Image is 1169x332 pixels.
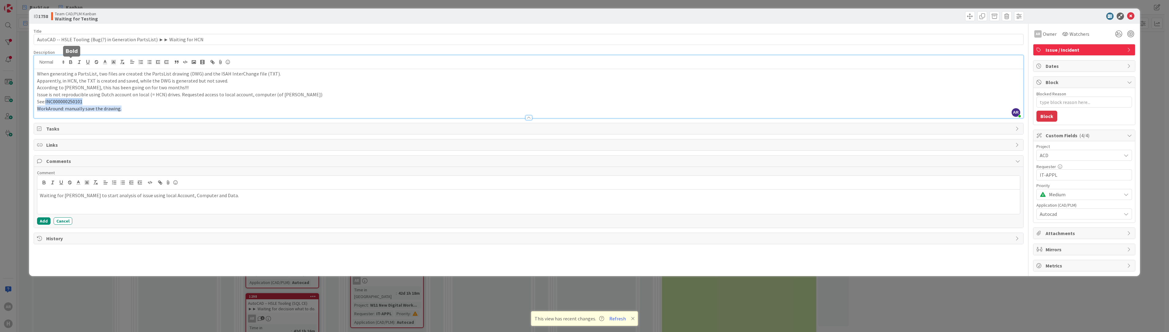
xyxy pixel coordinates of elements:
span: Comment [37,170,55,175]
span: ID [34,13,48,20]
span: Metrics [1046,262,1124,269]
span: Autocad [1040,210,1121,218]
b: Waiting for Testing [55,16,98,21]
span: ACD [1040,151,1118,160]
label: Blocked Reason [1036,91,1066,97]
input: type card name here... [34,34,1023,45]
button: Block [1036,111,1057,122]
span: INC000000250101 [45,98,82,105]
button: Cancel [54,217,72,225]
div: Project [1036,144,1132,149]
span: This view has recent changes. [535,315,604,322]
span: Medium [1049,190,1118,199]
p: See: [37,98,1020,105]
span: Comments [46,157,1012,165]
span: Team CAD/PLM Kanban [55,11,98,16]
h5: Bold [66,48,78,54]
span: Links [46,141,1012,149]
span: Block [1046,79,1124,86]
p: Waiting for [PERSON_NAME] to start analysis of issue using local Account, Computer and Data. [40,192,1017,199]
label: Requester [1036,164,1056,169]
span: Tasks [46,125,1012,132]
p: When generating a PartsList, two files are created: the PartsList drawing (DWG) and the ISAH Inte... [37,70,1020,77]
div: Priority [1036,183,1132,188]
span: Dates [1046,62,1124,70]
div: Application (CAD/PLM) [1036,203,1132,207]
label: Title [34,28,42,34]
b: 1758 [38,13,48,19]
span: WorkAround: manually save the drawing. [37,105,122,112]
button: Add [37,217,51,225]
span: Custom Fields [1046,132,1124,139]
div: AR [1034,30,1042,38]
span: ( 4/4 ) [1079,132,1089,138]
p: Apparently, in HCN, the TXT is created and saved, while the DWG is generated but not saved. [37,77,1020,84]
span: AR [1012,108,1020,117]
span: Mirrors [1046,246,1124,253]
span: Description [34,50,55,55]
span: Attachments [1046,230,1124,237]
p: Issue is not reproducible using Dutch account on local (= HCN) drives. Requested access to local ... [37,91,1020,98]
span: Issue / Incident [1046,46,1124,53]
p: According to [PERSON_NAME], this has been going on for two months!!! [37,84,1020,91]
span: History [46,235,1012,242]
button: Refresh [607,315,628,323]
span: Owner [1043,30,1057,38]
span: Watchers [1069,30,1089,38]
